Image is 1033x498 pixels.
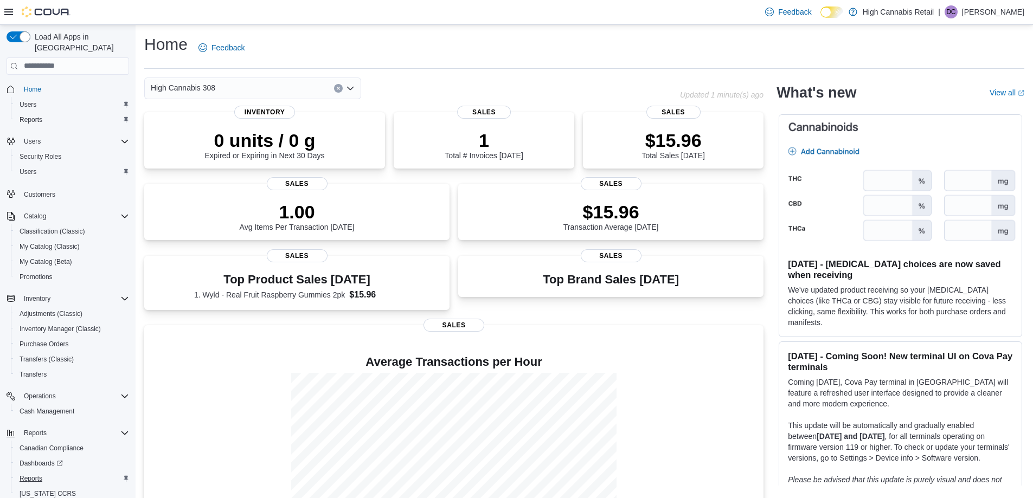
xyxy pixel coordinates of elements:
a: Reports [15,113,47,126]
p: | [938,5,940,18]
p: This update will be automatically and gradually enabled between , for all terminals operating on ... [788,420,1013,463]
a: My Catalog (Classic) [15,240,84,253]
span: Canadian Compliance [15,442,129,455]
p: Coming [DATE], Cova Pay terminal in [GEOGRAPHIC_DATA] will feature a refreshed user interface des... [788,377,1013,409]
span: Cash Management [20,407,74,416]
span: Promotions [20,273,53,281]
div: Duncan Crouse [945,5,958,18]
a: Security Roles [15,150,66,163]
a: Dashboards [15,457,67,470]
a: Purchase Orders [15,338,73,351]
button: Catalog [2,209,133,224]
h2: What's new [777,84,856,101]
p: 1 [445,130,523,151]
span: My Catalog (Beta) [15,255,129,268]
img: Cova [22,7,70,17]
span: Sales [646,106,701,119]
span: Purchase Orders [20,340,69,348]
span: Load All Apps in [GEOGRAPHIC_DATA] [30,31,129,53]
button: Catalog [20,210,50,223]
span: Sales [581,177,641,190]
span: Transfers [15,368,129,381]
span: Adjustments (Classic) [20,309,82,318]
a: Canadian Compliance [15,442,88,455]
p: 1.00 [240,201,355,223]
button: Inventory [2,291,133,306]
span: Inventory [20,292,129,305]
span: Adjustments (Classic) [15,307,129,320]
span: Users [15,165,129,178]
a: Customers [20,188,60,201]
span: Customers [24,190,55,199]
button: Customers [2,186,133,202]
span: Transfers (Classic) [15,353,129,366]
dd: $15.96 [349,288,400,301]
span: Reports [20,474,42,483]
dt: 1. Wyld - Real Fruit Raspberry Gummies 2pk [194,289,345,300]
span: Feedback [211,42,245,53]
p: High Cannabis Retail [863,5,934,18]
button: Transfers [11,367,133,382]
span: Customers [20,187,129,201]
a: View allExternal link [990,88,1024,97]
button: Users [20,135,45,148]
button: Transfers (Classic) [11,352,133,367]
button: Reports [20,426,51,439]
span: Canadian Compliance [20,444,84,452]
button: Reports [2,425,133,441]
span: Cash Management [15,405,129,418]
span: Security Roles [15,150,129,163]
span: Classification (Classic) [15,225,129,238]
button: Reports [11,471,133,486]
span: Classification (Classic) [20,227,85,236]
button: Users [11,164,133,179]
span: Catalog [24,212,46,221]
button: Users [2,134,133,149]
button: Purchase Orders [11,337,133,352]
a: Transfers (Classic) [15,353,78,366]
button: My Catalog (Classic) [11,239,133,254]
button: Classification (Classic) [11,224,133,239]
span: Users [20,167,36,176]
h3: Top Brand Sales [DATE] [543,273,679,286]
div: Total Sales [DATE] [641,130,704,160]
button: Security Roles [11,149,133,164]
button: Adjustments (Classic) [11,306,133,321]
svg: External link [1018,90,1024,96]
a: Feedback [761,1,816,23]
strong: [DATE] and [DATE] [817,432,884,441]
a: Promotions [15,270,57,283]
span: Inventory Manager (Classic) [20,325,101,333]
span: Dashboards [15,457,129,470]
a: Adjustments (Classic) [15,307,87,320]
span: Reports [20,426,129,439]
span: Inventory [234,106,295,119]
button: Promotions [11,269,133,284]
span: Security Roles [20,152,61,161]
span: Feedback [778,7,811,17]
span: Purchase Orders [15,338,129,351]
span: My Catalog (Classic) [15,240,129,253]
span: Users [24,137,41,146]
p: 0 units / 0 g [205,130,325,151]
a: Users [15,165,41,178]
span: Home [20,82,129,96]
span: Sales [267,177,328,190]
span: Sales [267,249,328,262]
span: [US_STATE] CCRS [20,489,76,498]
span: My Catalog (Beta) [20,257,72,266]
span: Inventory Manager (Classic) [15,322,129,335]
button: Canadian Compliance [11,441,133,456]
span: Transfers (Classic) [20,355,74,364]
span: DC [946,5,955,18]
h1: Home [144,34,188,55]
p: [PERSON_NAME] [962,5,1024,18]
div: Total # Invoices [DATE] [445,130,523,160]
h3: [DATE] - [MEDICAL_DATA] choices are now saved when receiving [788,258,1013,280]
button: Inventory [20,292,55,305]
button: Clear input [334,84,343,93]
a: My Catalog (Beta) [15,255,76,268]
a: Reports [15,472,47,485]
p: We've updated product receiving so your [MEDICAL_DATA] choices (like THCa or CBG) stay visible fo... [788,284,1013,328]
